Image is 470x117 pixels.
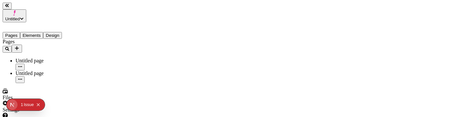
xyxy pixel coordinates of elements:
[20,32,43,39] button: Elements
[3,107,80,113] div: Settings
[5,16,20,21] span: Untitled
[16,70,80,76] div: Untitled page
[43,32,62,39] button: Design
[3,5,95,11] p: Cookie Test Route
[3,32,20,39] button: Pages
[12,45,22,53] button: Add new
[3,95,80,101] div: Files
[3,9,26,22] button: Untitled
[16,58,80,64] div: Untitled page
[3,39,80,45] div: Pages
